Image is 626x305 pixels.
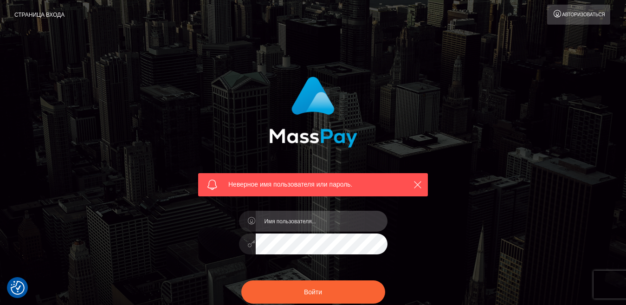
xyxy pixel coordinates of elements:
[14,11,65,18] font: Страница входа
[11,281,25,295] img: Кнопка «Повторить согласие»
[241,280,385,304] button: Войти
[269,77,357,148] img: Вход в MassPay
[304,288,322,296] font: Войти
[11,281,25,295] button: Настройки согласия
[256,211,387,232] input: Имя пользователя...
[562,12,605,18] font: Авторизоваться
[14,5,65,25] a: Страница входа
[228,180,352,188] font: Неверное имя пользователя или пароль.
[547,5,610,25] a: Авторизоваться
